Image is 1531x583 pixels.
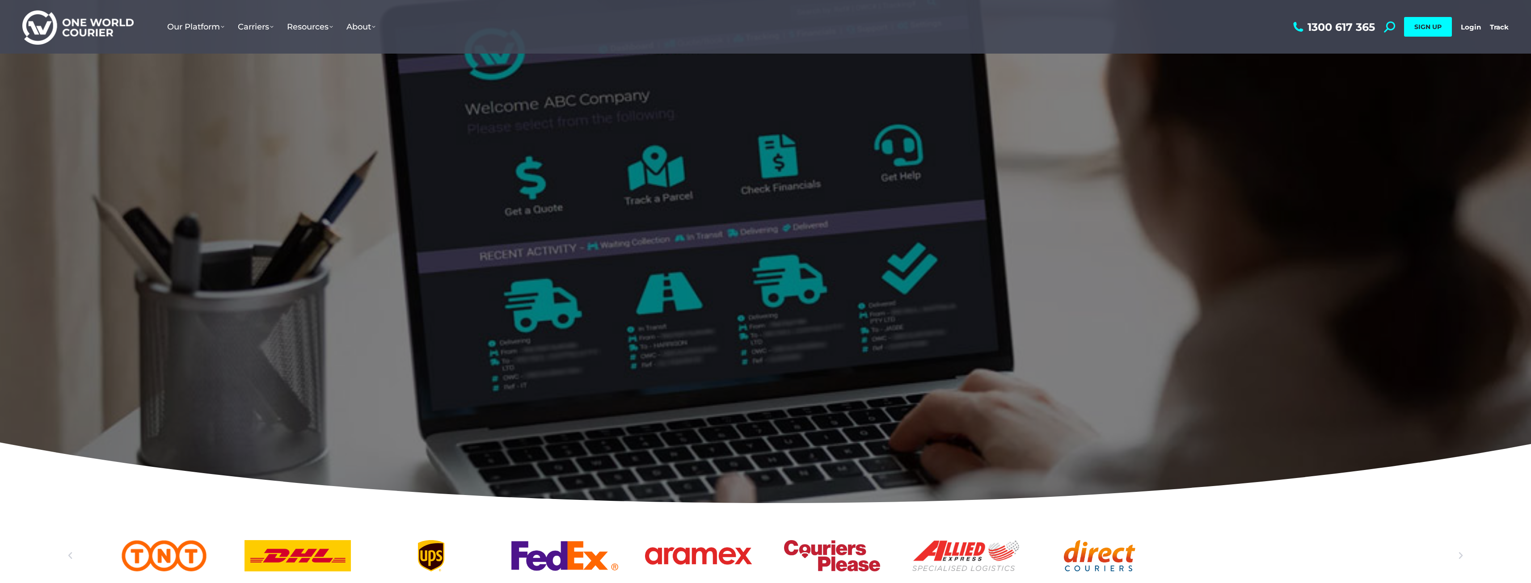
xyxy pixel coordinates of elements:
[378,540,485,571] div: 4 / 25
[1404,17,1452,37] a: SIGN UP
[1414,23,1442,31] span: SIGN UP
[1313,540,1420,571] a: Northline logo
[912,540,1019,571] div: 8 / 25
[244,540,351,571] a: DHl logo
[1461,23,1481,31] a: Login
[511,540,618,571] a: FedEx logo
[1046,540,1153,571] div: 9 / 25
[645,540,752,571] div: 6 / 25
[1291,21,1375,33] a: 1300 617 365
[912,540,1019,571] a: Allied Express logo
[645,540,752,571] a: Aramex_logo
[22,9,134,45] img: One World Courier
[1490,23,1509,31] a: Track
[1046,540,1153,571] a: Direct Couriers logo
[511,540,618,571] div: 5 / 25
[160,13,231,41] a: Our Platform
[110,540,217,571] a: TNT logo Australian freight company
[238,22,274,32] span: Carriers
[244,540,351,571] div: 3 / 25
[779,540,886,571] div: 7 / 25
[779,540,886,571] a: Couriers Please logo
[280,13,340,41] a: Resources
[110,540,217,571] div: 2 / 25
[167,22,224,32] span: Our Platform
[1313,540,1420,571] div: 11 / 25
[1180,540,1286,571] div: 10 / 25
[1180,540,1286,571] a: Followmont transoirt web logo
[287,22,333,32] span: Resources
[110,540,1420,571] div: Slides
[231,13,280,41] a: Carriers
[340,13,382,41] a: About
[346,22,375,32] span: About
[378,540,485,571] a: UPS logo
